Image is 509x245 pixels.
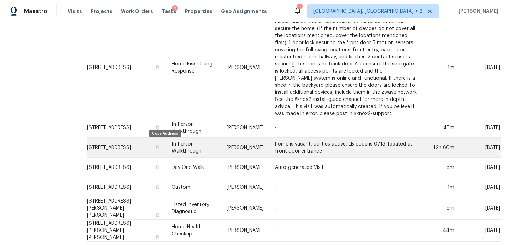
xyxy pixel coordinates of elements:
td: [STREET_ADDRESS] [87,177,166,197]
td: In-Person Walkthrough [166,138,221,158]
td: 1m [424,18,460,118]
button: Copy Address [154,212,160,218]
div: 31 [297,4,302,11]
td: Auto-generated Visit [269,158,424,177]
td: 45m [424,118,460,138]
td: 12h 60m [424,138,460,158]
span: Properties [185,8,212,15]
span: [PERSON_NAME] [456,8,498,15]
button: Copy Address [154,64,160,70]
button: Copy Address [154,184,160,190]
button: Copy Address [154,124,160,131]
span: Visits [68,8,82,15]
td: 5m [424,197,460,220]
td: 44m [424,220,460,242]
td: [PERSON_NAME] [221,158,269,177]
td: [PERSON_NAME] [221,138,269,158]
td: 5m [424,158,460,177]
td: [STREET_ADDRESS][PERSON_NAME][PERSON_NAME] [87,220,166,242]
span: [GEOGRAPHIC_DATA], [GEOGRAPHIC_DATA] + 2 [313,8,422,15]
button: Copy Address [154,234,160,240]
span: Projects [90,8,112,15]
td: [STREET_ADDRESS][PERSON_NAME][PERSON_NAME] [87,197,166,220]
span: Work Orders [121,8,153,15]
td: [PERSON_NAME] [221,220,269,242]
td: [DATE] [460,18,501,118]
td: Listed Inventory Diagnostic [166,197,221,220]
td: [DATE] [460,118,501,138]
td: In-Person Walkthrough [166,118,221,138]
td: home is vacant, utilities active, LB code is 0713, located at front door entrance [269,138,424,158]
td: Custom [166,177,221,197]
td: [DATE] [460,158,501,177]
td: - [269,197,424,220]
td: - [269,177,424,197]
td: [PERSON_NAME] [221,197,269,220]
span: Maestro [24,8,47,15]
td: 1m [424,177,460,197]
button: Copy Address [154,164,160,170]
td: [DATE] [460,197,501,220]
span: Tasks [162,9,176,14]
td: [PERSON_NAME] [221,177,269,197]
td: [STREET_ADDRESS] [87,138,166,158]
div: 2 [172,5,178,12]
td: Please ensure the sensors below are installed to better secure the home: (If the number of device... [269,18,424,118]
td: Home Risk Change Response [166,18,221,118]
td: [STREET_ADDRESS] [87,158,166,177]
td: [DATE] [460,138,501,158]
span: Geo Assignments [221,8,267,15]
td: [DATE] [460,177,501,197]
td: [DATE] [460,220,501,242]
td: - [269,118,424,138]
td: Home Health Checkup [166,220,221,242]
td: [PERSON_NAME] [221,18,269,118]
td: - [269,220,424,242]
td: [STREET_ADDRESS] [87,118,166,138]
td: [PERSON_NAME] [221,118,269,138]
td: [STREET_ADDRESS] [87,18,166,118]
td: Day One Walk [166,158,221,177]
